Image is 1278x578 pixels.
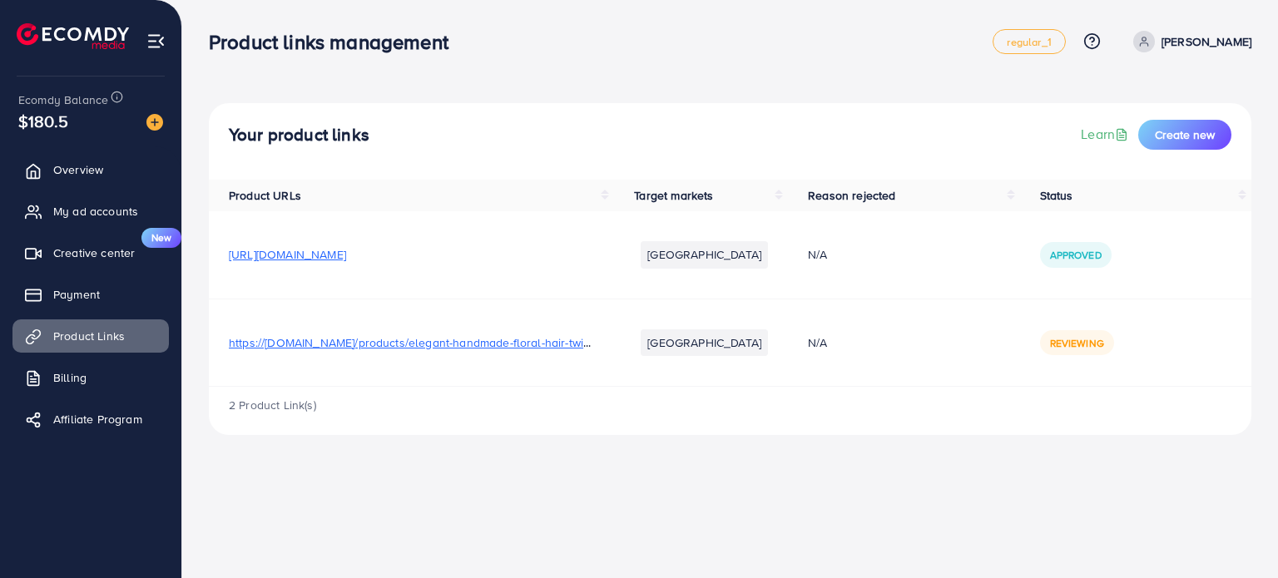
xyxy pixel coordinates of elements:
[1127,31,1251,52] a: [PERSON_NAME]
[12,319,169,353] a: Product Links
[146,32,166,51] img: menu
[12,361,169,394] a: Billing
[12,153,169,186] a: Overview
[53,245,135,261] span: Creative center
[1007,37,1051,47] span: regular_1
[634,187,713,204] span: Target markets
[141,228,181,248] span: New
[641,329,768,356] li: [GEOGRAPHIC_DATA]
[229,125,369,146] h4: Your product links
[209,30,462,54] h3: Product links management
[1162,32,1251,52] p: [PERSON_NAME]
[53,411,142,427] span: Affiliate Program
[53,369,87,386] span: Billing
[53,203,138,220] span: My ad accounts
[1138,120,1231,150] button: Create new
[53,286,100,303] span: Payment
[12,403,169,436] a: Affiliate Program
[12,195,169,228] a: My ad accounts
[1050,248,1102,262] span: Approved
[993,29,1065,54] a: regular_1
[808,334,827,351] span: N/A
[53,328,125,344] span: Product Links
[229,246,346,263] span: [URL][DOMAIN_NAME]
[12,236,169,269] a: Creative centerNew
[808,187,895,204] span: Reason rejected
[12,278,169,311] a: Payment
[229,397,316,413] span: 2 Product Link(s)
[18,109,68,133] span: $180.5
[641,241,768,268] li: [GEOGRAPHIC_DATA]
[229,187,301,204] span: Product URLs
[53,161,103,178] span: Overview
[1040,187,1073,204] span: Status
[146,114,163,131] img: image
[17,23,129,49] img: logo
[1081,125,1132,144] a: Learn
[18,91,108,108] span: Ecomdy Balance
[808,246,827,263] span: N/A
[1155,126,1215,143] span: Create new
[1207,503,1266,566] iframe: Chat
[1050,336,1104,350] span: Reviewing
